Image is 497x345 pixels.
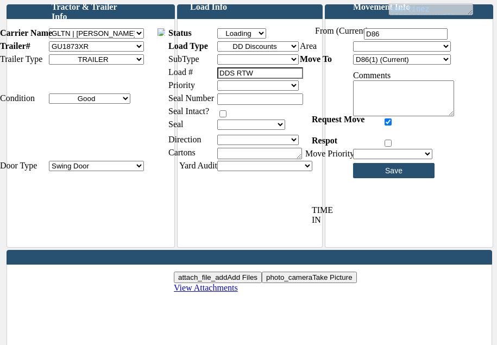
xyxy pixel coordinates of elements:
span: attach_file_add [178,273,227,281]
span: Seal Intact? [168,106,209,116]
span: Yard Audit [179,161,217,171]
span: TIME IN [312,205,342,225]
span: Comments [353,71,391,80]
img: Edit [158,28,165,36]
span: Load Type [168,41,208,51]
span: Seal Number [168,93,214,103]
span: From (Current) [315,26,368,36]
span: Seal [168,120,184,129]
span: Respot [312,136,380,146]
span: Priority [168,80,195,90]
span: Move To [300,54,332,64]
button: photo_cameraTake Picture [262,272,357,283]
span: Movement Info [353,2,410,12]
span: Cartons [168,148,196,158]
span: Tractor & Trailer Info [52,2,119,22]
span: Direction [168,135,201,145]
span: Load # [168,67,193,77]
span: SubType [168,54,199,64]
span: Request Move [312,115,380,124]
span: Move Priority [305,149,354,159]
textarea: smartinez ([PERSON_NAME]) [388,3,473,15]
a: View Attachments [174,283,238,292]
button: attach_file_addAdd Files [174,272,262,283]
span: Area [300,41,317,51]
input: Save [353,163,435,178]
span: Load Info [190,2,227,12]
span: photo_camera [266,273,312,281]
span: Status [168,28,192,38]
